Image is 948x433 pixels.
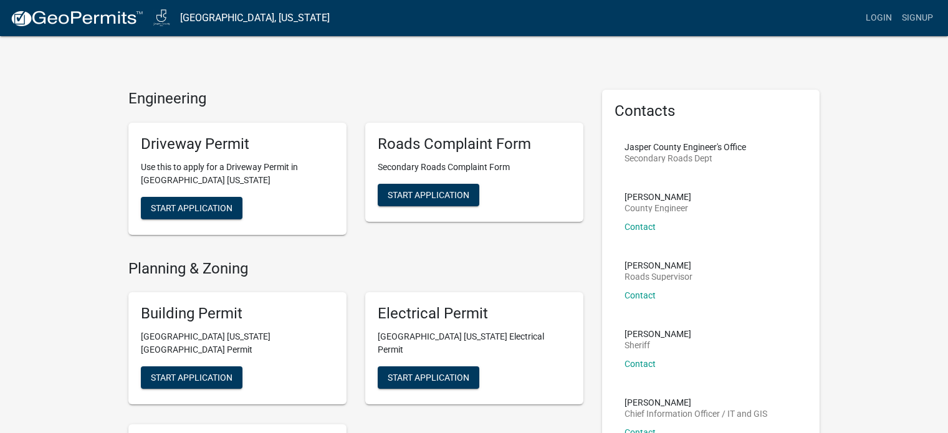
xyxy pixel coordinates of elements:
[141,135,334,153] h5: Driveway Permit
[625,222,656,232] a: Contact
[615,102,808,120] h5: Contacts
[128,90,583,108] h4: Engineering
[378,366,479,389] button: Start Application
[180,7,330,29] a: [GEOGRAPHIC_DATA], [US_STATE]
[625,193,691,201] p: [PERSON_NAME]
[625,341,691,350] p: Sheriff
[141,305,334,323] h5: Building Permit
[378,161,571,174] p: Secondary Roads Complaint Form
[625,143,746,151] p: Jasper County Engineer's Office
[378,184,479,206] button: Start Application
[625,204,691,212] p: County Engineer
[141,330,334,356] p: [GEOGRAPHIC_DATA] [US_STATE][GEOGRAPHIC_DATA] Permit
[625,330,691,338] p: [PERSON_NAME]
[625,290,656,300] a: Contact
[378,305,571,323] h5: Electrical Permit
[625,261,692,270] p: [PERSON_NAME]
[388,373,469,383] span: Start Application
[897,6,938,30] a: Signup
[151,373,232,383] span: Start Application
[141,161,334,187] p: Use this to apply for a Driveway Permit in [GEOGRAPHIC_DATA] [US_STATE]
[625,154,746,163] p: Secondary Roads Dept
[153,9,170,26] img: Jasper County, Iowa
[625,272,692,281] p: Roads Supervisor
[861,6,897,30] a: Login
[141,197,242,219] button: Start Application
[388,189,469,199] span: Start Application
[625,359,656,369] a: Contact
[625,409,767,418] p: Chief Information Officer / IT and GIS
[151,202,232,212] span: Start Application
[141,366,242,389] button: Start Application
[625,398,767,407] p: [PERSON_NAME]
[378,135,571,153] h5: Roads Complaint Form
[378,330,571,356] p: [GEOGRAPHIC_DATA] [US_STATE] Electrical Permit
[128,260,583,278] h4: Planning & Zoning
